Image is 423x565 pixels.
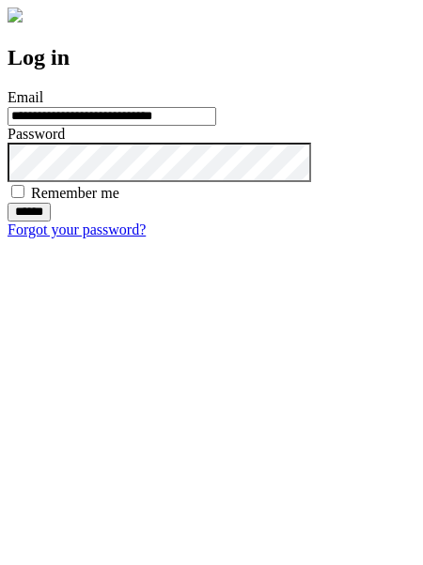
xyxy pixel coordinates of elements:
[8,126,65,142] label: Password
[31,185,119,201] label: Remember me
[8,45,415,70] h2: Log in
[8,89,43,105] label: Email
[8,221,146,237] a: Forgot your password?
[8,8,23,23] img: logo-4e3dc11c47720685a147b03b5a06dd966a58ff35d612b21f08c02c0306f2b779.png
